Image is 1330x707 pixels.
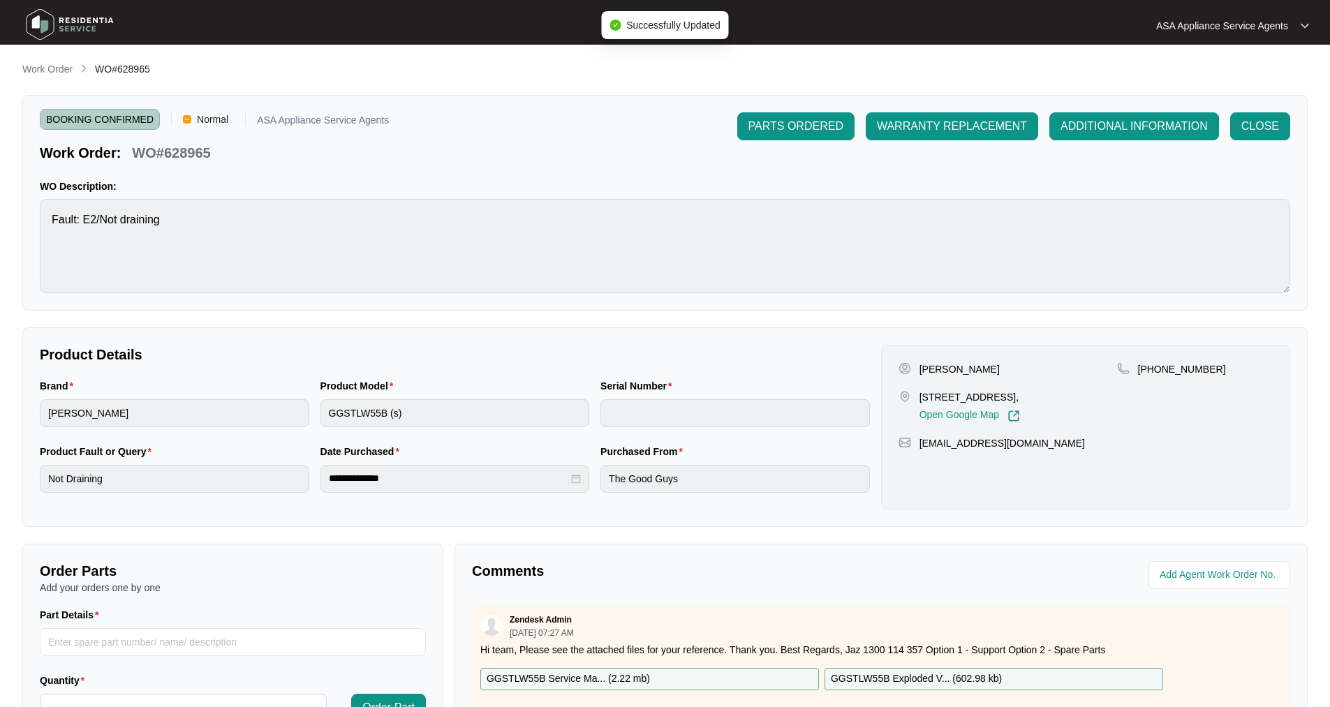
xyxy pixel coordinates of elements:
[919,436,1085,450] p: [EMAIL_ADDRESS][DOMAIN_NAME]
[40,179,1290,193] p: WO Description:
[20,62,75,77] a: Work Order
[737,112,855,140] button: PARTS ORDERED
[609,20,621,31] span: check-circle
[1156,19,1288,33] p: ASA Appliance Service Agents
[831,671,1002,687] p: GGSTLW55B Exploded V... ( 602.98 kb )
[626,20,721,31] span: Successfully Updated
[1230,112,1290,140] button: CLOSE
[899,436,911,449] img: map-pin
[22,62,73,76] p: Work Order
[1049,112,1219,140] button: ADDITIONAL INFORMATION
[40,399,309,427] input: Brand
[1061,118,1208,135] span: ADDITIONAL INFORMATION
[899,390,911,403] img: map-pin
[1007,410,1020,422] img: Link-External
[600,399,870,427] input: Serial Number
[40,379,79,393] label: Brand
[40,628,426,656] input: Part Details
[320,445,405,459] label: Date Purchased
[481,615,502,636] img: user.svg
[40,143,121,163] p: Work Order:
[480,643,1282,657] p: Hi team, Please see the attached files for your reference. Thank you. Best Regards, Jaz 1300 114 ...
[919,410,1020,422] a: Open Google Map
[919,362,1000,376] p: [PERSON_NAME]
[472,561,871,581] p: Comments
[95,64,150,75] span: WO#628965
[257,115,389,130] p: ASA Appliance Service Agents
[191,109,234,130] span: Normal
[1241,118,1279,135] span: CLOSE
[919,390,1020,404] p: [STREET_ADDRESS],
[40,581,426,595] p: Add your orders one by one
[748,118,843,135] span: PARTS ORDERED
[40,608,105,622] label: Part Details
[600,465,870,493] input: Purchased From
[1301,22,1309,29] img: dropdown arrow
[329,471,569,486] input: Date Purchased
[1160,567,1282,583] input: Add Agent Work Order No.
[1117,362,1130,375] img: map-pin
[40,345,870,364] p: Product Details
[40,561,426,581] p: Order Parts
[510,614,572,625] p: Zendesk Admin
[866,112,1038,140] button: WARRANTY REPLACEMENT
[132,143,210,163] p: WO#628965
[40,445,157,459] label: Product Fault or Query
[320,399,590,427] input: Product Model
[78,63,89,74] img: chevron-right
[21,3,119,45] img: residentia service logo
[40,199,1290,293] textarea: Fault: E2/Not draining
[1138,362,1226,376] p: [PHONE_NUMBER]
[40,465,309,493] input: Product Fault or Query
[320,379,399,393] label: Product Model
[600,379,677,393] label: Serial Number
[899,362,911,375] img: user-pin
[487,671,650,687] p: GGSTLW55B Service Ma... ( 2.22 mb )
[183,115,191,124] img: Vercel Logo
[40,673,90,687] label: Quantity
[510,629,574,637] p: [DATE] 07:27 AM
[40,109,160,130] span: BOOKING CONFIRMED
[877,118,1027,135] span: WARRANTY REPLACEMENT
[600,445,688,459] label: Purchased From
